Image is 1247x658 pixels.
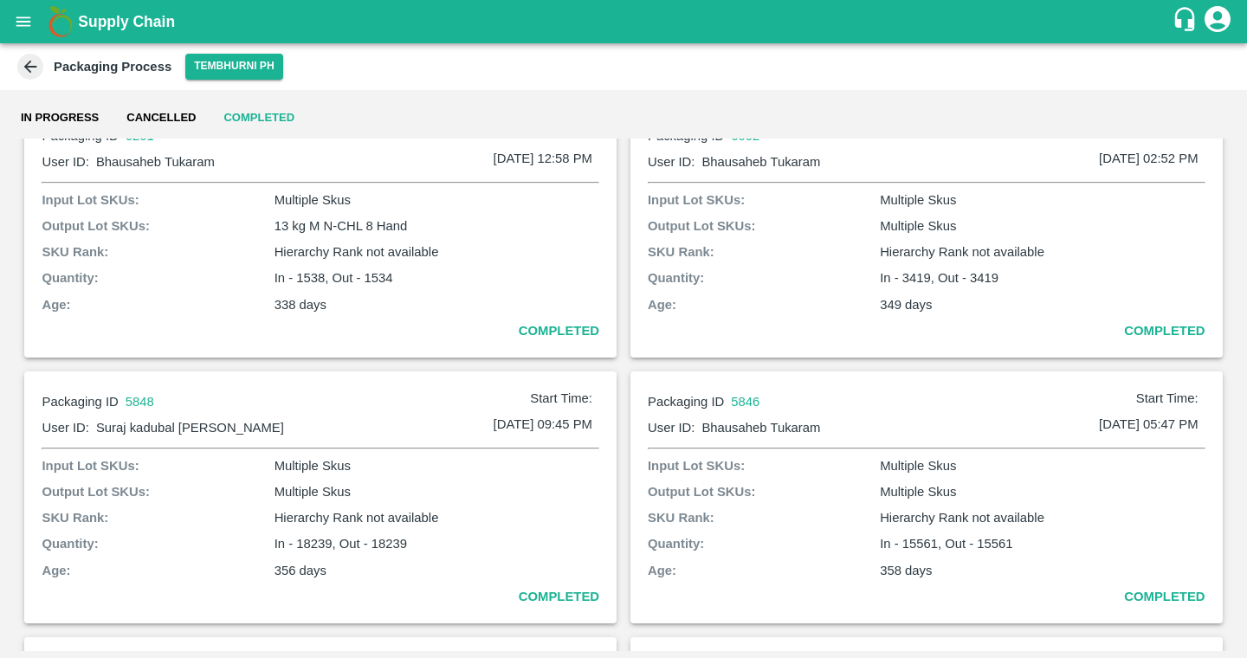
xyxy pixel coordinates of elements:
button: Select DC [185,54,282,79]
b: Quantity: [42,537,98,551]
p: [DATE] 05:47 PM [1099,415,1198,434]
b: Age: [42,298,70,312]
p: Multiple Skus [880,456,1205,475]
b: Output Lot SKUs: [648,485,756,499]
p: 13 kg M N-CHL 8 Hand [275,216,599,235]
p: [DATE] 12:58 PM [494,149,592,168]
button: Cancelled [113,97,210,139]
button: open drawer [3,2,43,42]
p: Multiple Skus [275,456,599,475]
b: SKU Rank: [42,245,108,259]
b: COMPLETED [1124,324,1205,338]
div: Hierarchy Rank not available [275,242,599,261]
b: Packaging Process [54,60,171,74]
p: In - 3419, Out - 3419 [880,268,1205,287]
p: Multiple Skus [880,482,1205,501]
div: customer-support [1172,6,1202,37]
b: COMPLETED [519,324,599,338]
b: Age: [42,564,70,577]
b: Quantity: [42,271,98,285]
p: In - 1538, Out - 1534 [275,268,599,287]
b: COMPLETED [1124,590,1205,603]
b: Age: [648,564,676,577]
b: Output Lot SKUs: [648,219,756,233]
p: 349 days [880,295,1205,314]
p: User ID: [648,152,695,171]
p: Multiple Skus [275,190,599,210]
div: account of current user [1202,3,1233,40]
p: Start Time: [530,389,592,408]
b: SKU Rank: [648,511,714,525]
p: In - 15561, Out - 15561 [880,534,1205,553]
p: 356 days [275,561,599,580]
p: [DATE] 02:52 PM [1099,149,1198,168]
div: Hierarchy Rank not available [880,508,1205,527]
p: User ID: [42,418,88,437]
p: Multiple Skus [880,190,1205,210]
p: Packaging ID [42,392,118,411]
b: Output Lot SKUs: [42,219,150,233]
p: Multiple Skus [275,482,599,501]
p: 5848 [126,392,530,411]
b: Input Lot SKUs: [42,193,139,207]
p: User ID: [42,152,88,171]
b: Age: [648,298,676,312]
b: Input Lot SKUs: [42,459,139,473]
div: Hierarchy Rank not available [880,242,1205,261]
button: Completed [210,97,308,139]
div: Hierarchy Rank not available [275,508,599,527]
b: Output Lot SKUs: [42,485,150,499]
b: Quantity: [648,537,704,551]
button: In Progress [7,97,113,139]
b: SKU Rank: [42,511,108,525]
p: 358 days [880,561,1205,580]
p: In - 18239, Out - 18239 [275,534,599,553]
p: Bhausaheb Tukaram [701,152,1099,171]
b: COMPLETED [519,590,599,603]
img: logo [43,4,78,39]
b: SKU Rank: [648,245,714,259]
b: Input Lot SKUs: [648,459,745,473]
p: Start Time: [1136,389,1199,408]
a: Supply Chain [78,10,1172,34]
p: User ID: [648,418,695,437]
p: Packaging ID [648,392,724,411]
b: Quantity: [648,271,704,285]
p: 338 days [275,295,599,314]
b: Input Lot SKUs: [648,193,745,207]
p: Suraj kadubal [PERSON_NAME] [96,418,494,437]
p: Bhausaheb Tukaram [96,152,494,171]
p: [DATE] 09:45 PM [494,415,592,434]
p: 5846 [731,392,1135,411]
p: Multiple Skus [880,216,1205,235]
b: Supply Chain [78,13,175,30]
p: Bhausaheb Tukaram [701,418,1099,437]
